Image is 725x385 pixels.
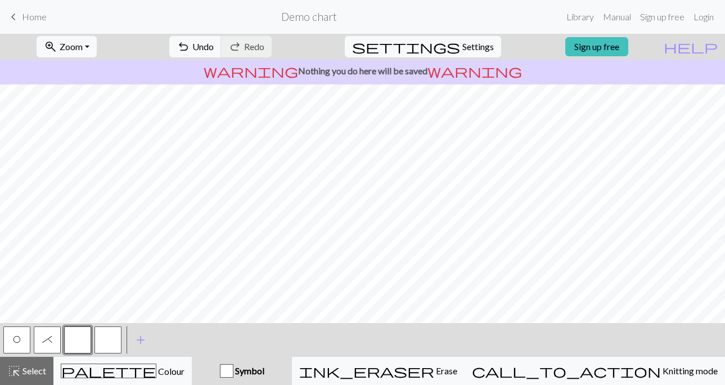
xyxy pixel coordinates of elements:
[61,363,156,379] span: palette
[281,10,337,23] h2: Demo chart
[156,366,184,377] span: Colour
[598,6,636,28] a: Manual
[53,357,192,385] button: Colour
[204,63,298,79] span: warning
[42,335,52,344] span: right part of right 3+ stitch cable, wyib
[352,40,460,53] i: Settings
[661,365,718,376] span: Knitting mode
[562,6,598,28] a: Library
[465,357,725,385] button: Knitting mode
[22,11,47,22] span: Home
[292,357,465,385] button: Erase
[462,40,494,53] span: Settings
[689,6,718,28] a: Login
[134,332,147,348] span: add
[192,41,214,52] span: Undo
[3,326,30,353] button: O
[472,363,661,379] span: call_to_action
[37,36,97,57] button: Zoom
[345,36,501,57] button: SettingsSettings
[169,36,222,57] button: Undo
[13,335,21,344] span: yo
[427,63,522,79] span: warning
[636,6,689,28] a: Sign up free
[4,64,721,78] p: Nothing you do here will be saved
[7,7,47,26] a: Home
[44,39,57,55] span: zoom_in
[352,39,460,55] span: settings
[21,365,46,376] span: Select
[565,37,628,56] a: Sign up free
[233,365,264,376] span: Symbol
[7,9,20,25] span: keyboard_arrow_left
[60,41,83,52] span: Zoom
[7,363,21,379] span: highlight_alt
[434,365,457,376] span: Erase
[664,39,718,55] span: help
[177,39,190,55] span: undo
[192,357,292,385] button: Symbol
[299,363,434,379] span: ink_eraser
